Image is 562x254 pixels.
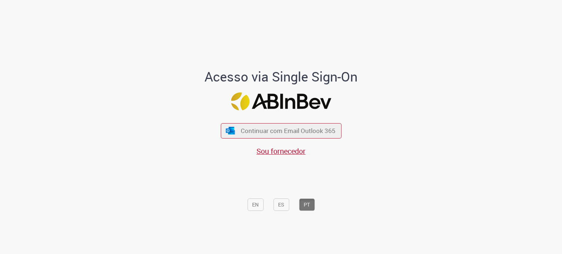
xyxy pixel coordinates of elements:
button: EN [247,198,263,211]
img: Logo ABInBev [231,92,331,110]
button: ícone Azure/Microsoft 360 Continuar com Email Outlook 365 [221,123,341,138]
a: Sou fornecedor [256,146,306,156]
img: ícone Azure/Microsoft 360 [225,127,236,134]
h1: Acesso via Single Sign-On [180,69,383,84]
button: PT [299,198,315,211]
span: Continuar com Email Outlook 365 [241,126,336,135]
button: ES [273,198,289,211]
